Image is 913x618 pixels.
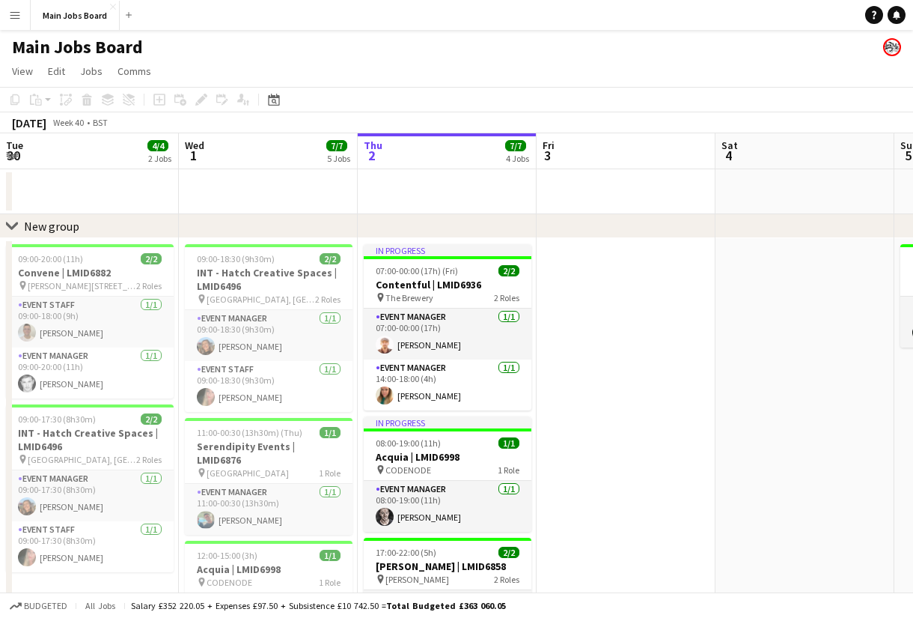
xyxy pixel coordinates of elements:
app-card-role: Event Staff1/109:00-18:00 (9h)[PERSON_NAME] [6,297,174,348]
span: 2/2 [141,253,162,264]
div: New group [24,219,79,234]
div: 4 Jobs [506,153,529,164]
span: 1 Role [319,577,341,588]
span: 4/4 [147,140,168,151]
app-card-role: Event Staff1/109:00-18:30 (9h30m)[PERSON_NAME] [185,361,352,412]
h3: Acquia | LMID6998 [185,563,352,576]
span: 7/7 [505,140,526,151]
span: [GEOGRAPHIC_DATA], [GEOGRAPHIC_DATA] [28,454,136,465]
span: Tue [6,139,23,152]
app-card-role: Event Manager1/107:00-00:00 (17h)[PERSON_NAME] [364,309,531,360]
div: BST [93,117,108,128]
span: [GEOGRAPHIC_DATA] [207,467,289,479]
span: 30 [4,147,23,164]
h3: Convene | LMID6882 [6,266,174,279]
h3: Contentful | LMID6936 [364,278,531,291]
span: Fri [543,139,555,152]
span: [GEOGRAPHIC_DATA], [GEOGRAPHIC_DATA] [207,294,315,305]
app-job-card: 11:00-00:30 (13h30m) (Thu)1/1Serendipity Events | LMID6876 [GEOGRAPHIC_DATA]1 RoleEvent Manager1/... [185,418,352,535]
div: Salary £352 220.05 + Expenses £97.50 + Subsistence £10 742.50 = [131,600,506,611]
div: [DATE] [12,115,46,130]
app-job-card: In progress08:00-19:00 (11h)1/1Acquia | LMID6998 CODENODE1 RoleEvent Manager1/108:00-19:00 (11h)[... [364,416,531,532]
span: 2 Roles [494,574,519,585]
app-card-role: Event Manager1/109:00-17:30 (8h30m)[PERSON_NAME] [6,470,174,521]
div: 5 Jobs [327,153,350,164]
app-job-card: 09:00-17:30 (8h30m)2/2INT - Hatch Creative Spaces | LMID6496 [GEOGRAPHIC_DATA], [GEOGRAPHIC_DATA]... [6,405,174,572]
span: [PERSON_NAME] [385,574,449,585]
span: Wed [185,139,204,152]
app-card-role: Event Staff1/109:00-17:30 (8h30m)[PERSON_NAME] [6,521,174,572]
span: 2 Roles [136,454,162,465]
span: 17:00-22:00 (5h) [376,547,436,558]
span: 2 Roles [315,294,341,305]
app-card-role: Event Manager1/109:00-20:00 (11h)[PERSON_NAME] [6,348,174,399]
span: 4 [719,147,738,164]
div: 2 Jobs [148,153,171,164]
span: 12:00-15:00 (3h) [197,550,257,561]
span: Jobs [80,64,103,78]
span: Thu [364,139,382,152]
app-job-card: In progress07:00-00:00 (17h) (Fri)2/2Contentful | LMID6936 The Brewery2 RolesEvent Manager1/107:0... [364,244,531,411]
span: Week 40 [49,117,87,128]
h3: INT - Hatch Creative Spaces | LMID6496 [185,266,352,293]
app-card-role: Event Manager1/109:00-18:30 (9h30m)[PERSON_NAME] [185,310,352,361]
span: 07:00-00:00 (17h) (Fri) [376,265,458,276]
span: 1 Role [498,464,519,476]
h3: Serendipity Events | LMID6876 [185,440,352,467]
span: Comms [117,64,151,78]
span: 2 Roles [494,292,519,303]
span: 1/1 [320,550,341,561]
span: 1 Role [319,467,341,479]
span: View [12,64,33,78]
app-job-card: 09:00-18:30 (9h30m)2/2INT - Hatch Creative Spaces | LMID6496 [GEOGRAPHIC_DATA], [GEOGRAPHIC_DATA]... [185,244,352,412]
button: Main Jobs Board [31,1,120,30]
span: Total Budgeted £363 060.05 [386,600,506,611]
a: Jobs [74,61,109,81]
app-card-role: Event Manager1/111:00-00:30 (13h30m)[PERSON_NAME] [185,484,352,535]
span: 1/1 [320,427,341,438]
app-user-avatar: Alanya O'Donnell [883,38,901,56]
div: In progress [364,416,531,428]
span: 09:00-18:30 (9h30m) [197,253,275,264]
span: 1 [183,147,204,164]
span: 11:00-00:30 (13h30m) (Thu) [197,427,302,438]
h3: INT - Hatch Creative Spaces | LMID6496 [6,426,174,453]
span: Edit [48,64,65,78]
span: 2/2 [498,265,519,276]
span: 3 [540,147,555,164]
app-card-role: Event Manager1/114:00-18:00 (4h)[PERSON_NAME] [364,360,531,411]
span: CODENODE [385,464,431,476]
app-job-card: 09:00-20:00 (11h)2/2Convene | LMID6882 [PERSON_NAME][STREET_ADDRESS]2 RolesEvent Staff1/109:00-18... [6,244,174,399]
h3: [PERSON_NAME] | LMID6858 [364,560,531,573]
button: Budgeted [7,598,70,614]
app-card-role: Event Manager1/108:00-19:00 (11h)[PERSON_NAME] [364,481,531,532]
span: [PERSON_NAME][STREET_ADDRESS] [28,280,136,291]
span: 09:00-20:00 (11h) [18,253,83,264]
span: The Brewery [385,292,433,303]
span: 2 Roles [136,280,162,291]
span: 2/2 [141,413,162,425]
a: Comms [112,61,157,81]
span: 7/7 [326,140,347,151]
a: Edit [42,61,71,81]
div: In progress [364,244,531,256]
span: 2 [361,147,382,164]
h3: Acquia | LMID6998 [364,450,531,464]
span: Sat [721,139,738,152]
span: 2/2 [320,253,341,264]
span: 08:00-19:00 (11h) [376,437,441,449]
span: Budgeted [24,601,67,611]
a: View [6,61,39,81]
span: CODENODE [207,577,252,588]
span: 1/1 [498,437,519,449]
span: 2/2 [498,547,519,558]
span: All jobs [82,600,118,611]
h1: Main Jobs Board [12,36,143,58]
span: 09:00-17:30 (8h30m) [18,413,96,425]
